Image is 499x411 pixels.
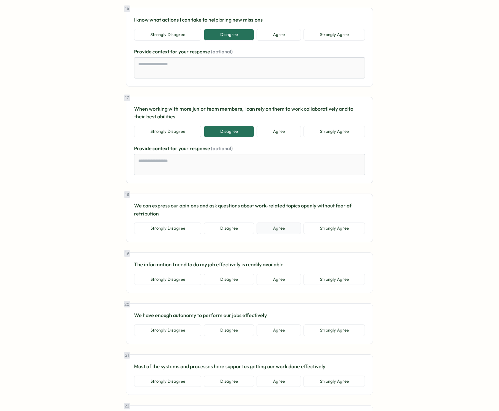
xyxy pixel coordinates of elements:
[178,49,190,55] span: your
[257,376,301,387] button: Agree
[124,5,130,12] div: 16
[204,29,254,41] button: Disagree
[204,223,254,234] button: Disagree
[204,324,254,336] button: Disagree
[124,95,130,101] div: 17
[134,16,365,24] p: I know what actions I can take to help bring new missions
[134,324,201,336] button: Strongly Disagree
[304,324,365,336] button: Strongly Agree
[257,126,301,137] button: Agree
[134,311,365,319] p: We have enough autonomy to perform our jobs effectively
[134,105,365,121] p: When working with more junior team members, I can rely on them to work collaboratively and to the...
[257,274,301,285] button: Agree
[204,126,254,137] button: Disagree
[134,362,365,370] p: Most of the systems and processes here support us getting our work done effectively
[152,145,170,151] span: context
[124,352,130,359] div: 21
[134,202,365,218] p: We can express our opinions and ask questions about work-related topics openly without fear of re...
[190,145,211,151] span: response
[124,191,130,198] div: 18
[134,145,152,151] span: Provide
[124,403,130,409] div: 22
[304,274,365,285] button: Strongly Agree
[152,49,170,55] span: context
[134,274,201,285] button: Strongly Disagree
[190,49,211,55] span: response
[204,274,254,285] button: Disagree
[124,250,130,257] div: 19
[304,29,365,41] button: Strongly Agree
[134,376,201,387] button: Strongly Disagree
[211,145,233,151] span: (optional)
[304,223,365,234] button: Strongly Agree
[170,49,178,55] span: for
[178,145,190,151] span: your
[257,223,301,234] button: Agree
[257,324,301,336] button: Agree
[304,126,365,137] button: Strongly Agree
[134,126,201,137] button: Strongly Disagree
[134,29,201,41] button: Strongly Disagree
[170,145,178,151] span: for
[304,376,365,387] button: Strongly Agree
[204,376,254,387] button: Disagree
[134,223,201,234] button: Strongly Disagree
[211,49,233,55] span: (optional)
[134,260,365,269] p: The information I need to do my job effectively is readily available
[257,29,301,41] button: Agree
[134,49,152,55] span: Provide
[124,301,130,307] div: 20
